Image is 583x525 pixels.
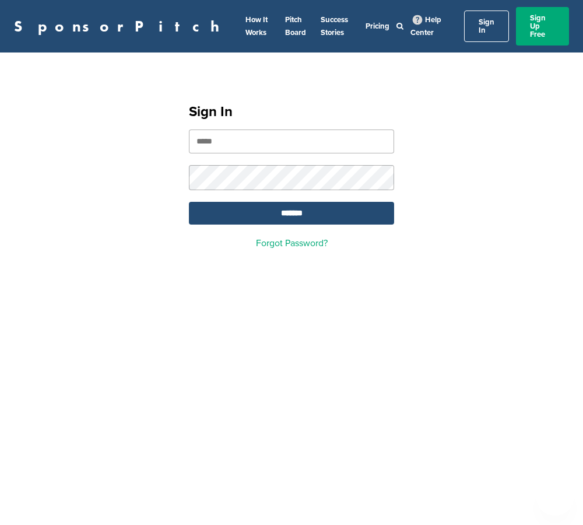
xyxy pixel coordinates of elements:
a: Pitch Board [285,15,306,37]
a: Sign In [464,10,509,42]
h1: Sign In [189,101,394,123]
a: Pricing [366,22,389,31]
iframe: Button to launch messaging window [536,478,574,516]
a: Help Center [410,13,441,40]
a: Forgot Password? [256,237,328,249]
a: Sign Up Free [516,7,569,45]
a: How It Works [245,15,268,37]
a: Success Stories [321,15,348,37]
a: SponsorPitch [14,19,227,34]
